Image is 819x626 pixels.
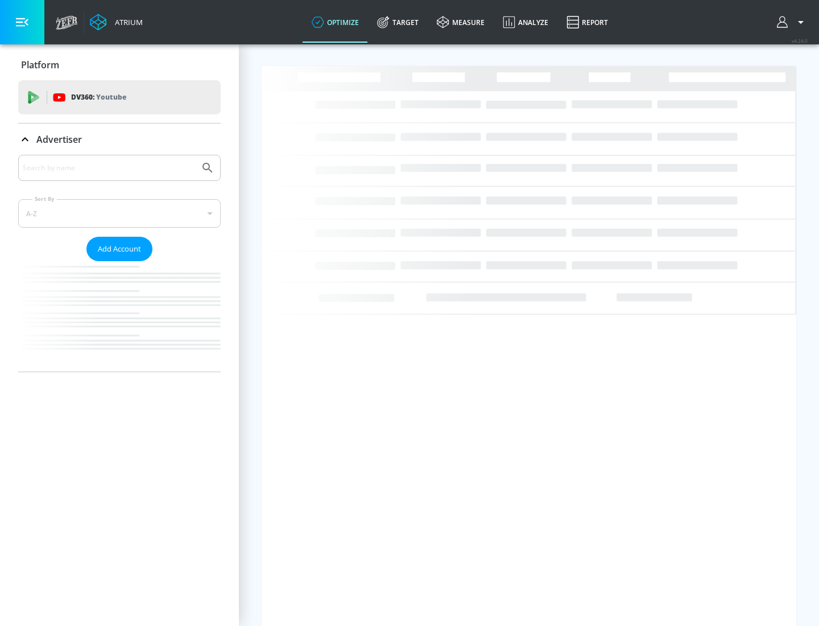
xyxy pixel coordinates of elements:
[368,2,428,43] a: Target
[428,2,494,43] a: measure
[23,160,195,175] input: Search by name
[90,14,143,31] a: Atrium
[557,2,617,43] a: Report
[96,91,126,103] p: Youtube
[494,2,557,43] a: Analyze
[18,80,221,114] div: DV360: Youtube
[18,155,221,372] div: Advertiser
[98,242,141,256] span: Add Account
[18,261,221,372] nav: list of Advertiser
[18,199,221,228] div: A-Z
[18,49,221,81] div: Platform
[792,38,808,44] span: v 4.24.0
[36,133,82,146] p: Advertiser
[32,195,57,203] label: Sort By
[303,2,368,43] a: optimize
[86,237,152,261] button: Add Account
[21,59,59,71] p: Platform
[71,91,126,104] p: DV360:
[18,123,221,155] div: Advertiser
[110,17,143,27] div: Atrium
